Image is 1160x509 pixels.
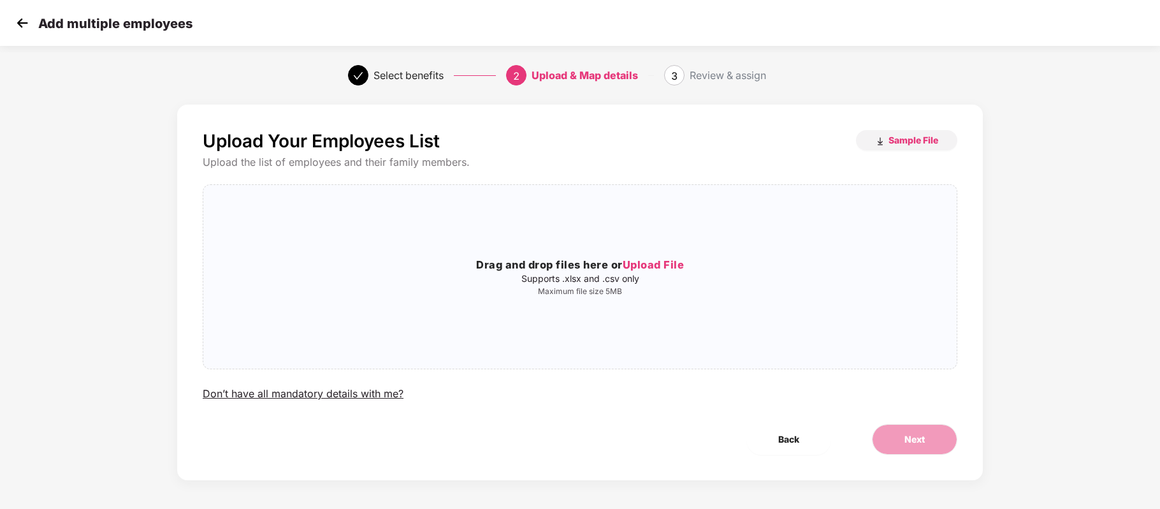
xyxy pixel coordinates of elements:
span: Upload File [623,258,685,271]
div: Select benefits [373,65,444,85]
img: svg+xml;base64,PHN2ZyB4bWxucz0iaHR0cDovL3d3dy53My5vcmcvMjAwMC9zdmciIHdpZHRoPSIzMCIgaGVpZ2h0PSIzMC... [13,13,32,33]
p: Add multiple employees [38,16,192,31]
button: Back [746,424,831,455]
div: Review & assign [690,65,766,85]
span: 3 [671,70,678,82]
div: Upload & Map details [532,65,638,85]
h3: Drag and drop files here or [203,257,957,274]
span: Drag and drop files here orUpload FileSupports .xlsx and .csv onlyMaximum file size 5MB [203,185,957,369]
span: Sample File [888,134,938,146]
div: Don’t have all mandatory details with me? [203,387,403,401]
button: Next [872,424,957,455]
span: check [353,71,363,81]
p: Upload Your Employees List [203,130,440,152]
img: download_icon [875,136,885,147]
button: Sample File [856,130,957,151]
div: Upload the list of employees and their family members. [203,156,957,169]
p: Maximum file size 5MB [203,286,957,297]
span: 2 [513,70,519,82]
span: Back [778,432,799,446]
p: Supports .xlsx and .csv only [203,274,957,284]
